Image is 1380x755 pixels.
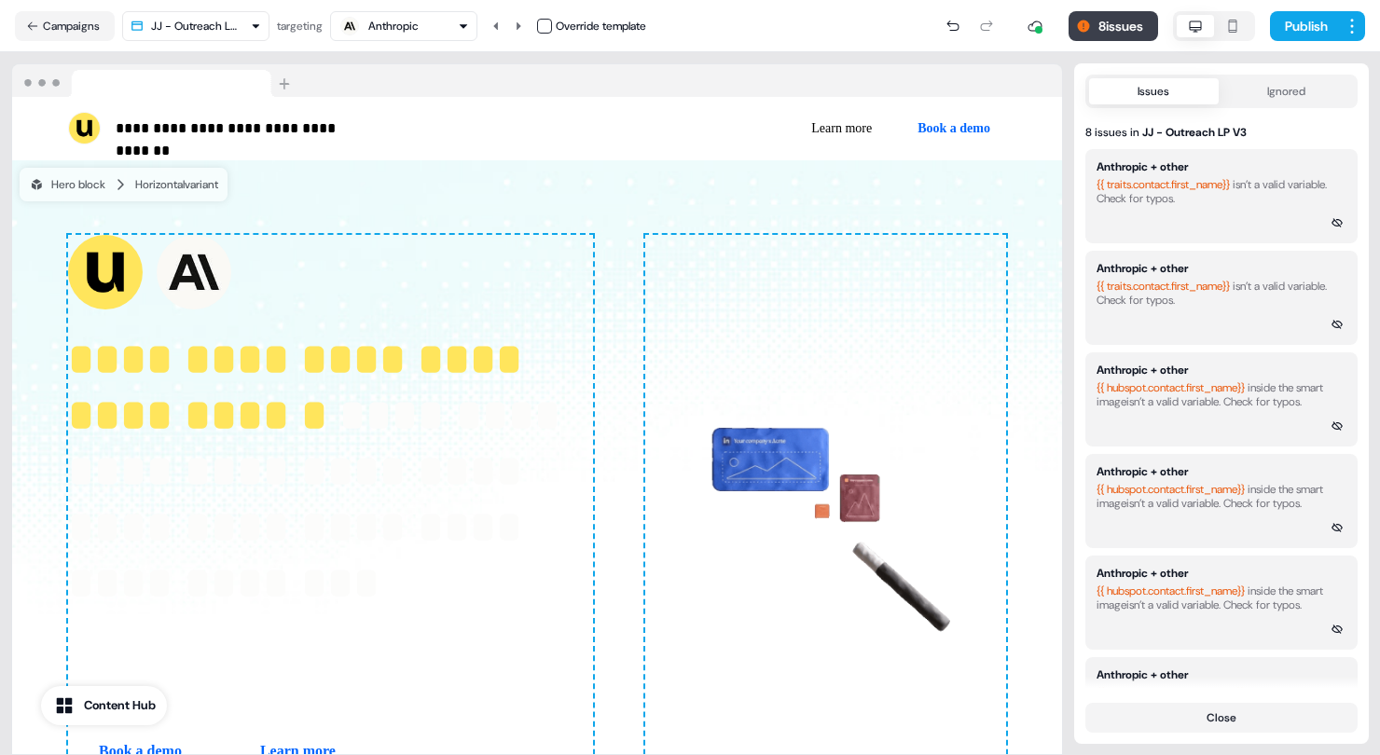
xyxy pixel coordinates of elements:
[796,112,887,145] button: Learn more
[1097,160,1188,174] div: Anthropic + other
[135,175,218,194] div: Horizontal variant
[1089,78,1219,104] button: Issues
[29,175,105,194] div: Hero block
[12,64,298,98] img: Browser topbar
[545,112,1006,145] div: Learn moreBook a demo
[1097,381,1346,409] div: inside the smart image isn’t a valid variable. Check for typos.
[1097,178,1346,206] div: isn’t a valid variable. Check for typos.
[1097,583,1245,598] span: {{ hubspot.contact.first_name}}
[1270,11,1339,41] button: Publish
[1142,125,1247,140] strong: JJ - Outreach LP V3
[277,17,323,35] div: targeting
[330,11,477,41] button: Anthropic
[1085,556,1358,650] button: Anthropic + other{{ hubspot.contact.first_name}} inside the smart imageisn’t a valid variable. Ch...
[1085,251,1358,345] button: Anthropic + other{{ traits.contact.first_name}} isn’t a valid variable. Check for typos.
[1097,668,1188,682] div: Anthropic + other
[1097,465,1188,479] div: Anthropic + other
[1085,352,1358,446] button: Anthropic + other{{ hubspot.contact.first_name}} inside the smart imageisn’t a valid variable. Ch...
[645,323,1006,683] img: Image
[84,696,156,715] div: Content Hub
[1097,567,1188,581] div: Anthropic + other
[1097,483,1346,511] div: inside the smart image isn’t a valid variable. Check for typos.
[1085,703,1358,733] button: Close
[151,17,243,35] div: JJ - Outreach LP V3
[1219,78,1355,104] button: Ignored
[1085,123,1358,142] div: 8 issues in
[41,686,167,725] button: Content Hub
[1097,280,1346,308] div: isn’t a valid variable. Check for typos.
[1097,177,1230,192] span: {{ traits.contact.first_name}}
[1097,482,1245,497] span: {{ hubspot.contact.first_name}}
[1085,657,1358,751] button: Anthropic + other{{ hubspot.contact.first_name}} inside the smart imageisn’t a valid variable. Ch...
[902,112,1006,145] button: Book a demo
[1097,364,1188,377] div: Anthropic + other
[556,17,646,35] div: Override template
[368,17,419,35] div: Anthropic
[1085,454,1358,548] button: Anthropic + other{{ hubspot.contact.first_name}} inside the smart imageisn’t a valid variable. Ch...
[1097,262,1188,276] div: Anthropic + other
[15,11,115,41] button: Campaigns
[1069,11,1158,41] button: 8issues
[1085,149,1358,243] button: Anthropic + other{{ traits.contact.first_name}} isn’t a valid variable. Check for typos.
[1097,380,1245,395] span: {{ hubspot.contact.first_name}}
[1097,584,1346,612] div: inside the smart image isn’t a valid variable. Check for typos.
[1097,279,1230,294] span: {{ traits.contact.first_name}}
